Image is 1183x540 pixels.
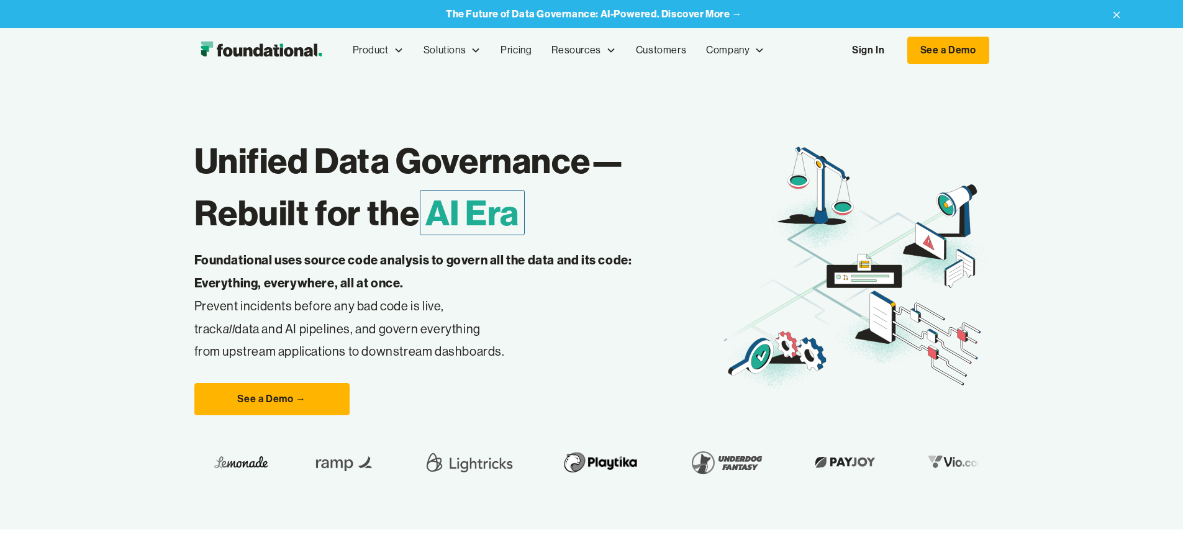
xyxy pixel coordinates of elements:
a: Pricing [491,30,542,71]
div: Solutions [424,42,466,58]
a: home [194,38,328,63]
a: See a Demo → [194,383,350,415]
div: Company [696,30,774,71]
strong: Foundational uses source code analysis to govern all the data and its code: Everything, everywher... [194,252,632,290]
div: Product [343,30,414,71]
a: Customers [626,30,696,71]
strong: The Future of Data Governance: AI-Powered. Discover More → [446,7,742,20]
a: See a Demo [907,37,989,64]
p: Prevent incidents before any bad code is live, track data and AI pipelines, and govern everything... [194,249,671,363]
a: The Future of Data Governance: AI-Powered. Discover More → [446,8,742,20]
img: Foundational Logo [194,38,328,63]
img: Underdog Fantasy [652,445,737,480]
img: Lightricks [389,445,484,480]
span: AI Era [420,190,525,235]
iframe: Chat Widget [959,396,1183,540]
div: Resources [551,42,601,58]
div: Product [353,42,389,58]
img: Playtika [524,445,612,480]
img: Payjoy [776,452,850,472]
img: Vio.com [889,452,961,472]
a: Sign In [840,37,897,63]
div: Solutions [414,30,491,71]
em: all [223,321,235,336]
h1: Unified Data Governance— Rebuilt for the [194,135,724,239]
img: Ramp [275,445,350,480]
img: Lemonade [181,452,235,472]
div: Company [706,42,750,58]
div: Resources [542,30,625,71]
